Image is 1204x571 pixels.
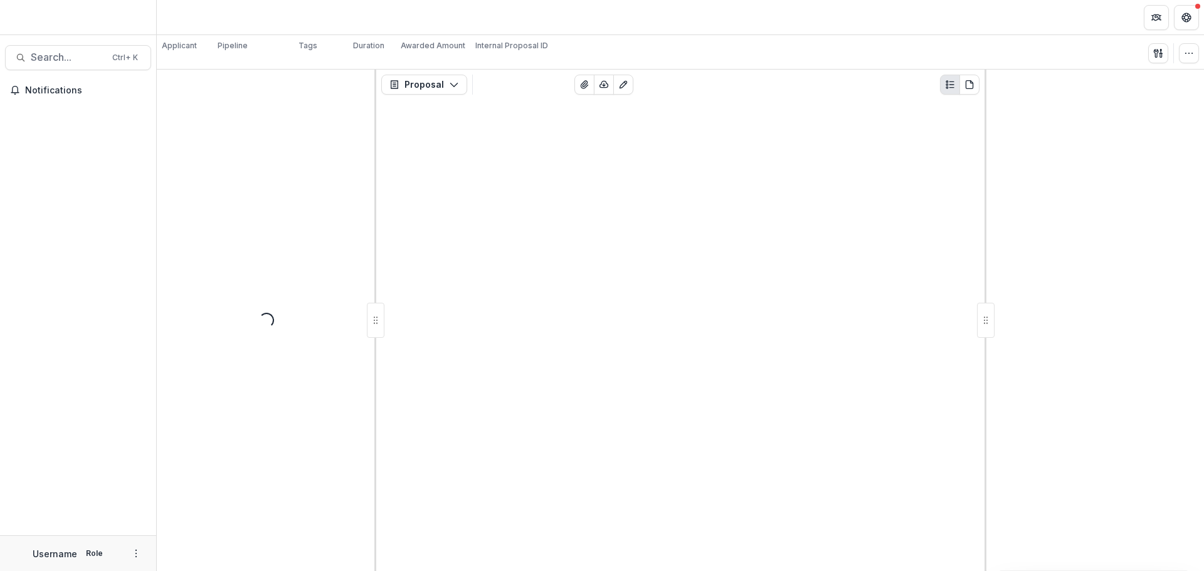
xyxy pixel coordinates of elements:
[110,51,140,65] div: Ctrl + K
[1174,5,1199,30] button: Get Help
[25,85,146,96] span: Notifications
[82,548,107,559] p: Role
[5,80,151,100] button: Notifications
[401,40,465,51] p: Awarded Amount
[959,75,980,95] button: PDF view
[475,40,548,51] p: Internal Proposal ID
[298,40,317,51] p: Tags
[162,40,197,51] p: Applicant
[353,40,384,51] p: Duration
[129,546,144,561] button: More
[5,45,151,70] button: Search...
[33,547,77,560] p: Username
[31,51,105,63] span: Search...
[574,75,594,95] button: View Attached Files
[381,75,467,95] button: Proposal
[218,40,248,51] p: Pipeline
[613,75,633,95] button: Edit as form
[940,75,960,95] button: Plaintext view
[1144,5,1169,30] button: Partners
